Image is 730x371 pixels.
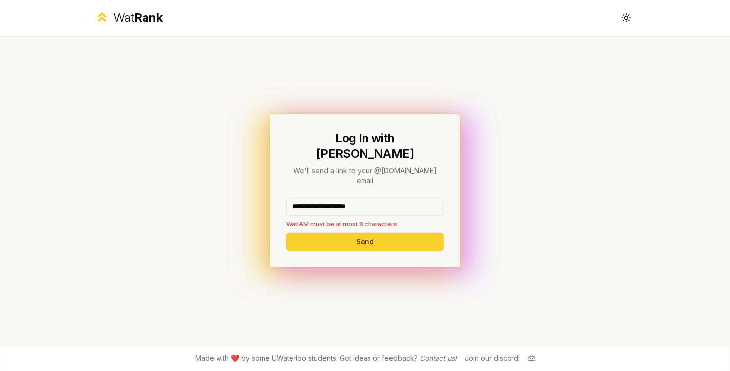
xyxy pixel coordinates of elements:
a: WatRank [95,10,163,26]
span: Rank [134,10,163,25]
h1: Log In with [PERSON_NAME] [286,130,444,162]
div: Wat [113,10,163,26]
p: We'll send a link to your @[DOMAIN_NAME] email [286,166,444,186]
span: Made with ❤️ by some UWaterloo students. Got ideas or feedback? [195,353,457,363]
div: Join our discord! [465,353,520,363]
button: Send [286,233,444,251]
p: WatIAM must be at most 8 characters. [286,220,444,229]
a: Contact us! [420,354,457,362]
